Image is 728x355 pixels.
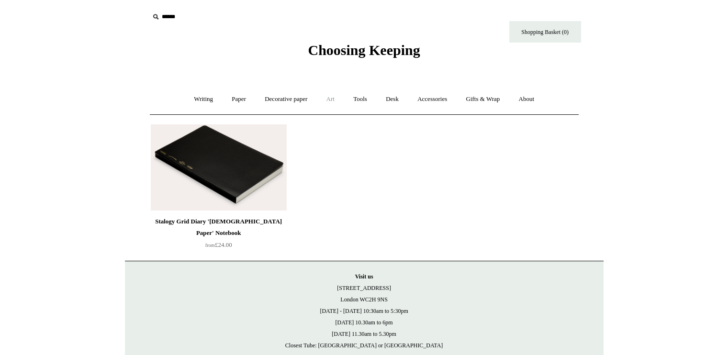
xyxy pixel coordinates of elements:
img: Stalogy Grid Diary 'Bible Paper' Notebook [151,124,287,211]
span: £24.00 [205,241,232,248]
a: Art [318,87,343,112]
a: About [510,87,543,112]
a: Stalogy Grid Diary '[DEMOGRAPHIC_DATA] Paper' Notebook from£24.00 [151,216,287,255]
a: Gifts & Wrap [457,87,508,112]
p: [STREET_ADDRESS] London WC2H 9NS [DATE] - [DATE] 10:30am to 5:30pm [DATE] 10.30am to 6pm [DATE] 1... [134,271,594,351]
a: Decorative paper [256,87,316,112]
a: Accessories [409,87,456,112]
span: from [205,243,215,248]
a: Choosing Keeping [308,50,420,56]
a: Paper [223,87,255,112]
a: Writing [185,87,222,112]
strong: Visit us [355,273,373,280]
a: Shopping Basket (0) [509,21,581,43]
a: Desk [377,87,407,112]
span: Choosing Keeping [308,42,420,58]
a: Stalogy Grid Diary 'Bible Paper' Notebook Stalogy Grid Diary 'Bible Paper' Notebook [151,124,287,211]
div: Stalogy Grid Diary '[DEMOGRAPHIC_DATA] Paper' Notebook [153,216,284,239]
a: Tools [345,87,376,112]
